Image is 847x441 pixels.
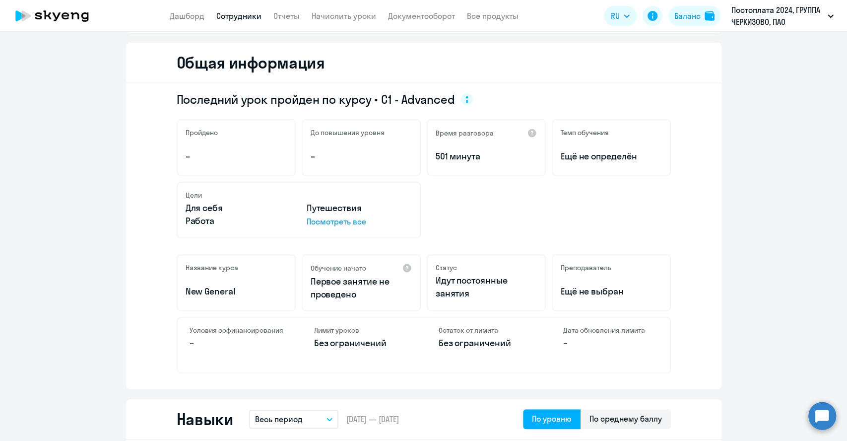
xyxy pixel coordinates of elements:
p: – [311,150,412,163]
button: Балансbalance [668,6,720,26]
a: Все продукты [467,11,519,21]
span: [DATE] — [DATE] [346,414,399,425]
p: Без ограничений [439,337,533,350]
p: Постоплата 2024, ГРУППА ЧЕРКИЗОВО, ПАО [731,4,824,28]
a: Начислить уроки [312,11,376,21]
p: – [190,337,284,350]
h5: Преподаватель [561,263,611,272]
span: Ещё не определён [561,150,662,163]
p: Без ограничений [314,337,409,350]
p: Для себя [186,202,291,215]
a: Отчеты [273,11,300,21]
p: Путешествия [307,202,412,215]
h5: Темп обучения [561,128,609,137]
img: balance [705,11,715,21]
p: Весь период [255,413,303,425]
p: – [563,337,658,350]
span: Последний урок пройден по курсу • C1 - Advanced [177,91,455,107]
p: New General [186,285,287,298]
h5: До повышения уровня [311,128,385,137]
div: По среднему баллу [589,413,662,425]
h5: Статус [436,263,457,272]
button: Постоплата 2024, ГРУППА ЧЕРКИЗОВО, ПАО [726,4,839,28]
h2: Общая информация [177,53,325,73]
h5: Цели [186,191,202,200]
a: Сотрудники [216,11,261,21]
button: RU [604,6,637,26]
div: По уровню [532,413,572,425]
h5: Обучение начато [311,264,366,273]
h4: Условия софинансирования [190,326,284,335]
p: Идут постоянные занятия [436,274,537,300]
h2: Навыки [177,409,233,429]
h4: Остаток от лимита [439,326,533,335]
button: Весь период [249,410,338,429]
h5: Время разговора [436,129,494,138]
h5: Название курса [186,263,238,272]
p: Первое занятие не проведено [311,275,412,301]
h4: Дата обновления лимита [563,326,658,335]
div: Баланс [674,10,701,22]
p: – [186,150,287,163]
h4: Лимит уроков [314,326,409,335]
p: 501 минута [436,150,537,163]
p: Ещё не выбран [561,285,662,298]
span: RU [611,10,620,22]
a: Дашборд [170,11,204,21]
h5: Пройдено [186,128,218,137]
p: Посмотреть все [307,216,412,227]
p: Работа [186,215,291,227]
a: Документооборот [388,11,455,21]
